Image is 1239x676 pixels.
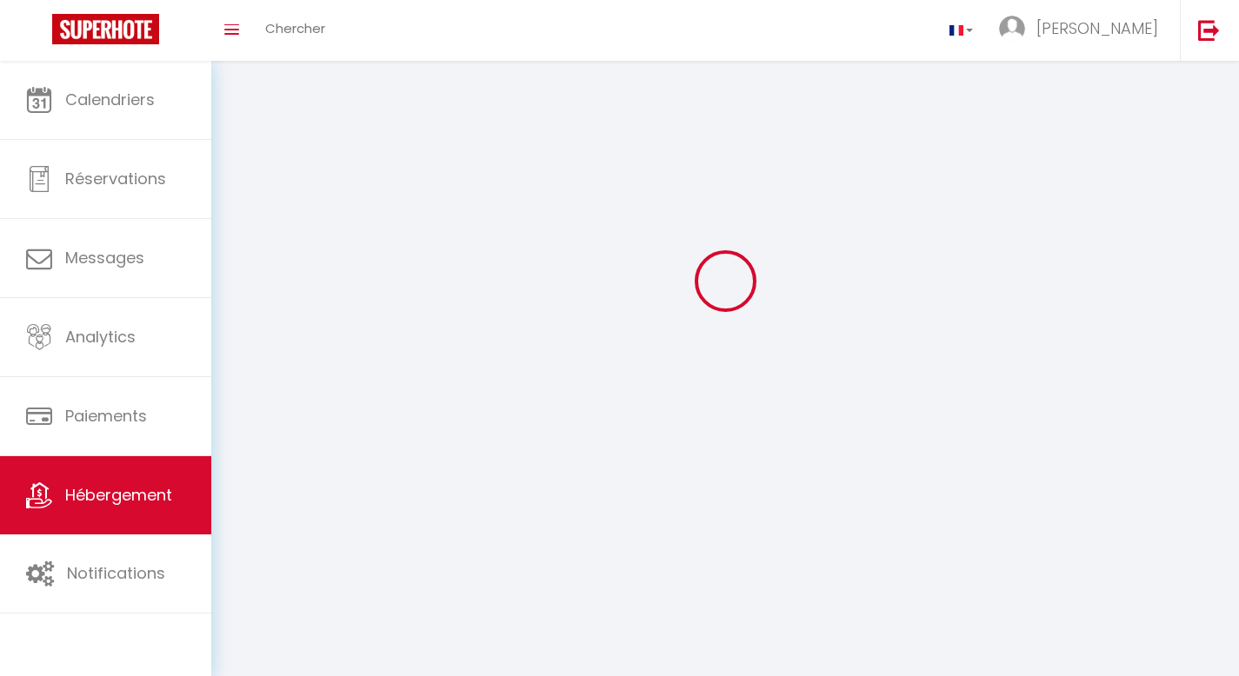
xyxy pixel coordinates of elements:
span: Notifications [67,562,165,584]
img: ... [999,16,1025,42]
span: Messages [65,247,144,268]
button: Ouvrir le widget de chat LiveChat [14,7,66,59]
img: logout [1198,19,1220,41]
span: Chercher [265,19,325,37]
img: Super Booking [52,14,159,44]
span: Analytics [65,326,136,348]
span: [PERSON_NAME] [1036,17,1158,39]
span: Paiements [65,405,147,427]
span: Hébergement [65,484,172,506]
span: Réservations [65,168,166,189]
span: Calendriers [65,89,155,110]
